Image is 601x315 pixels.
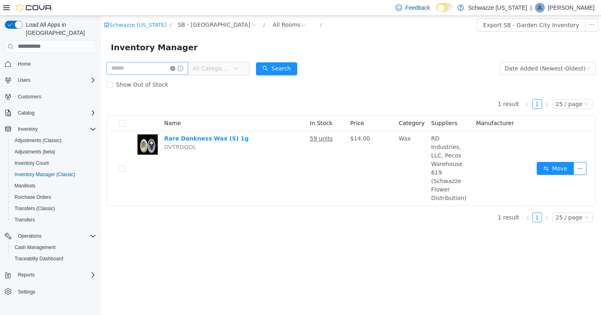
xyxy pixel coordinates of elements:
[8,169,99,180] button: Inventory Manager (Classic)
[10,25,102,38] span: Inventory Manager
[11,170,96,179] span: Inventory Manager (Classic)
[15,92,44,102] a: Customers
[11,254,66,264] a: Traceabilty Dashboard
[404,47,485,59] div: Date Added (Newest-Oldest)
[432,84,440,93] a: 1
[15,124,96,134] span: Inventory
[15,108,38,118] button: Catalog
[11,204,96,213] span: Transfers (Classic)
[2,285,99,297] button: Settings
[485,50,490,56] i: icon: down
[18,94,41,100] span: Customers
[11,136,96,145] span: Adjustments (Classic)
[219,6,220,12] span: /
[330,104,356,111] span: Suppliers
[2,58,99,70] button: Home
[443,86,448,91] i: icon: right
[18,233,42,239] span: Operations
[18,61,31,67] span: Home
[76,4,149,13] span: SB - Garden City
[36,119,57,139] img: Rare Dankness Wax (S) 1g hero shot
[11,170,78,179] a: Inventory Manager (Classic)
[63,128,95,134] span: DVTRDQDL
[8,157,99,169] button: Inventory Count
[375,104,413,111] span: Manufacturer
[23,21,96,37] span: Load All Apps in [GEOGRAPHIC_DATA]
[18,126,38,132] span: Inventory
[249,119,269,126] span: $14.00
[11,204,58,213] a: Transfers (Classic)
[8,180,99,192] button: Manifests
[15,231,96,241] span: Operations
[15,231,45,241] button: Operations
[15,270,38,280] button: Reports
[432,197,440,206] a: 1
[8,135,99,146] button: Adjustments (Classic)
[15,75,34,85] button: Users
[209,104,231,111] span: In Stock
[15,194,51,200] span: Purchase Orders
[2,123,99,135] button: Inventory
[15,124,41,134] button: Inventory
[330,119,365,185] span: RD Industries, LLC, Pecos Warehouse 619 (Schwazze Flower Distribution)
[15,286,96,296] span: Settings
[15,287,38,297] a: Settings
[11,243,59,252] a: Cash Management
[11,158,96,168] span: Inventory Count
[421,83,431,93] li: Previous Page
[424,200,429,204] i: icon: left
[11,136,65,145] a: Adjustments (Classic)
[441,83,451,93] li: Next Page
[15,160,49,166] span: Inventory Count
[436,146,473,159] button: icon: swapMove
[15,92,96,102] span: Customers
[2,91,99,102] button: Customers
[294,115,327,190] td: Wax
[455,84,481,93] div: 25 / page
[15,75,96,85] span: Users
[11,158,52,168] a: Inventory Count
[8,146,99,157] button: Adjustments (beta)
[15,108,96,118] span: Catalog
[3,6,66,12] a: icon: shopSchwazze [US_STATE]
[15,137,61,144] span: Adjustments (Classic)
[209,119,232,126] u: 59 units
[8,214,99,226] button: Transfers
[132,50,137,56] i: icon: down
[443,200,448,204] i: icon: right
[76,50,82,55] i: icon: info-circle
[2,269,99,281] button: Reports
[3,6,8,12] i: icon: shop
[441,197,451,206] li: Next Page
[11,192,96,202] span: Purchase Orders
[162,6,164,12] span: /
[12,66,70,72] span: Show Out of Stock
[69,50,74,55] i: icon: close-circle
[431,197,441,206] li: 1
[249,104,263,111] span: Price
[15,59,34,69] a: Home
[468,3,527,13] p: Schwazze [US_STATE]
[155,47,196,60] button: icon: searchSearch
[15,171,75,178] span: Inventory Manager (Classic)
[2,74,99,86] button: Users
[548,3,595,13] p: [PERSON_NAME]
[15,255,63,262] span: Traceabilty Dashboard
[11,215,96,225] span: Transfers
[18,272,35,278] span: Reports
[405,4,430,12] span: Feedback
[530,3,532,13] p: |
[15,149,55,155] span: Adjustments (beta)
[11,192,55,202] a: Purchase Orders
[15,244,55,251] span: Cash Management
[15,205,55,212] span: Transfers (Classic)
[18,110,34,116] span: Catalog
[298,104,324,111] span: Category
[69,6,70,12] span: /
[8,203,99,214] button: Transfers (Classic)
[8,192,99,203] button: Purchase Orders
[11,254,96,264] span: Traceabilty Dashboard
[11,243,96,252] span: Cash Management
[63,104,80,111] span: Name
[397,197,418,206] li: 1 result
